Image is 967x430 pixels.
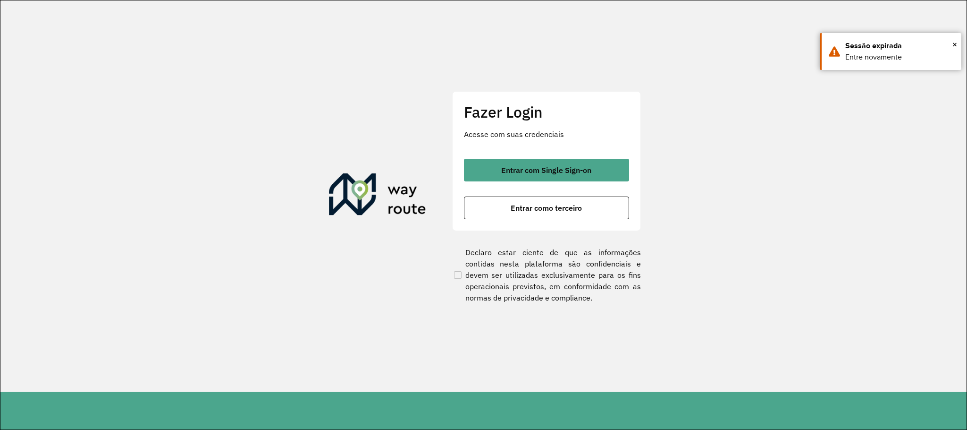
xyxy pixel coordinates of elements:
img: Roteirizador AmbevTech [329,173,426,219]
button: button [464,159,629,181]
div: Entre novamente [845,52,954,63]
div: Sessão expirada [845,40,954,52]
button: button [464,197,629,219]
span: × [952,37,957,52]
button: Close [952,37,957,52]
span: Entrar com Single Sign-on [501,166,591,174]
p: Acesse com suas credenciais [464,129,629,140]
span: Entrar como terceiro [511,204,582,212]
label: Declaro estar ciente de que as informações contidas nesta plataforma são confidenciais e devem se... [452,247,641,303]
h2: Fazer Login [464,103,629,121]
